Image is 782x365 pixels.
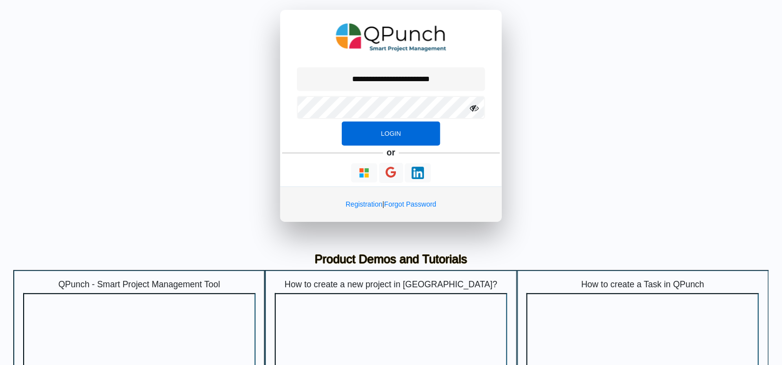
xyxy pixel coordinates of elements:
[21,252,761,267] h3: Product Demos and Tutorials
[384,200,436,208] a: Forgot Password
[358,167,370,179] img: Loading...
[405,163,431,182] button: Continue With LinkedIn
[381,130,401,137] span: Login
[346,200,383,208] a: Registration
[385,146,397,159] h5: or
[342,122,440,146] button: Login
[379,163,403,183] button: Continue With Google
[351,163,377,182] button: Continue With Microsoft Azure
[280,186,502,222] div: |
[526,279,759,290] h5: How to create a Task in QPunch
[336,20,447,55] img: QPunch
[275,279,507,290] h5: How to create a new project in [GEOGRAPHIC_DATA]?
[412,167,424,179] img: Loading...
[23,279,256,290] h5: QPunch - Smart Project Management Tool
